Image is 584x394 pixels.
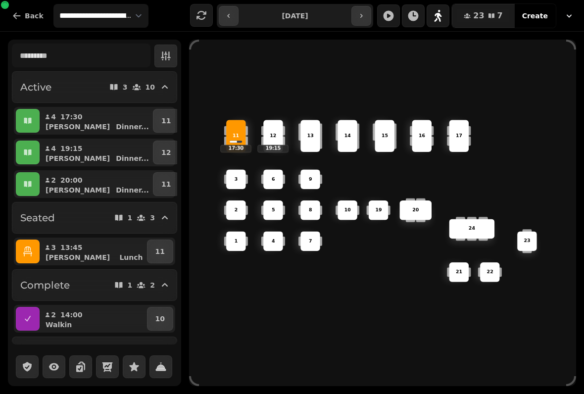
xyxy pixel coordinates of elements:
[146,84,155,91] p: 10
[60,144,83,153] p: 19:15
[42,141,151,164] button: 419:15[PERSON_NAME]Dinner...
[161,179,171,189] p: 11
[12,71,177,103] button: Active310
[60,175,83,185] p: 20:00
[150,214,155,221] p: 3
[270,133,276,140] p: 12
[20,80,51,94] h2: Active
[20,211,55,225] h2: Seated
[42,307,145,331] button: 214:00Walkin
[487,269,493,276] p: 22
[25,12,44,19] span: Back
[116,122,149,132] p: Dinner ...
[123,84,128,91] p: 3
[46,320,72,330] p: Walkin
[147,307,173,331] button: 10
[233,133,239,140] p: 11
[50,112,56,122] p: 4
[150,282,155,289] p: 2
[42,172,151,196] button: 220:00[PERSON_NAME]Dinner...
[42,109,151,133] button: 417:30[PERSON_NAME]Dinner...
[12,202,177,234] button: Seated13
[12,269,177,301] button: Complete12
[12,337,177,368] button: Removed
[344,207,351,214] p: 10
[221,146,251,152] p: 17:30
[155,246,165,256] p: 11
[235,238,238,245] p: 1
[235,176,238,183] p: 3
[258,146,288,152] p: 19:15
[382,133,388,140] p: 15
[522,12,548,19] span: Create
[116,185,149,195] p: Dinner ...
[452,4,514,28] button: 237
[50,144,56,153] p: 4
[272,176,275,183] p: 6
[514,4,556,28] button: Create
[147,240,173,263] button: 11
[60,310,83,320] p: 14:00
[60,112,83,122] p: 17:30
[128,214,133,221] p: 1
[309,176,312,183] p: 9
[153,172,179,196] button: 11
[46,185,110,195] p: [PERSON_NAME]
[524,238,530,245] p: 23
[272,207,275,214] p: 5
[344,133,351,140] p: 14
[119,252,143,262] p: Lunch
[473,12,484,20] span: 23
[412,207,419,214] p: 20
[42,240,145,263] button: 313:45[PERSON_NAME]Lunch
[50,310,56,320] p: 2
[50,243,56,252] p: 3
[456,269,462,276] p: 21
[161,116,171,126] p: 11
[419,133,425,140] p: 16
[153,109,179,133] button: 11
[375,207,382,214] p: 19
[50,175,56,185] p: 2
[272,238,275,245] p: 4
[161,148,171,157] p: 12
[469,225,475,232] p: 24
[235,207,238,214] p: 2
[46,252,110,262] p: [PERSON_NAME]
[155,314,165,324] p: 10
[46,153,110,163] p: [PERSON_NAME]
[4,4,51,28] button: Back
[456,133,462,140] p: 17
[20,278,70,292] h2: Complete
[153,141,179,164] button: 12
[309,238,312,245] p: 7
[60,243,83,252] p: 13:45
[116,153,149,163] p: Dinner ...
[309,207,312,214] p: 8
[307,133,313,140] p: 13
[497,12,503,20] span: 7
[46,122,110,132] p: [PERSON_NAME]
[128,282,133,289] p: 1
